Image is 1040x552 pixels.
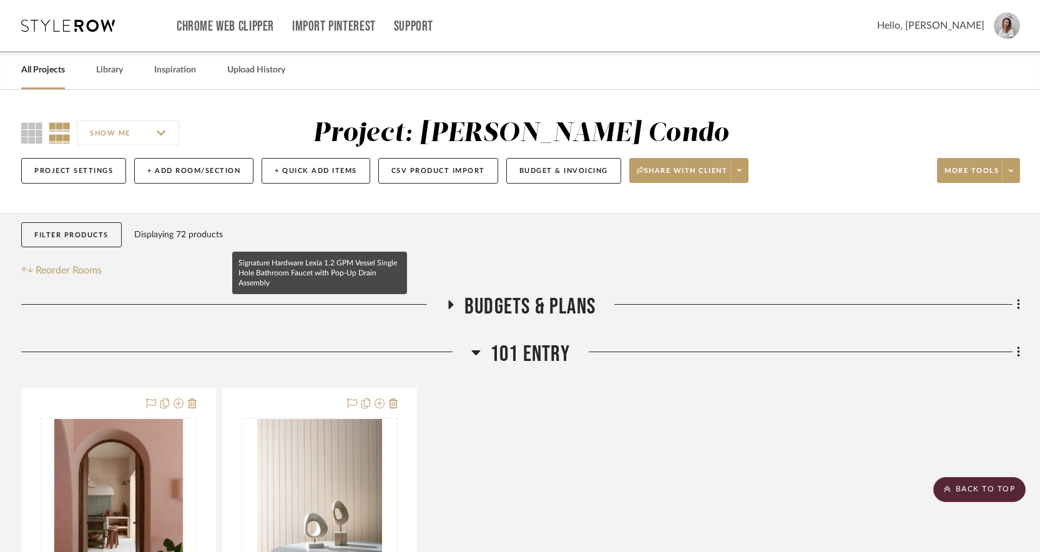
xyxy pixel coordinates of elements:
a: Upload History [227,62,285,79]
a: Support [394,21,433,32]
a: Import Pinterest [292,21,376,32]
button: + Add Room/Section [134,158,253,184]
button: + Quick Add Items [262,158,370,184]
scroll-to-top-button: BACK TO TOP [933,477,1026,502]
span: Hello, [PERSON_NAME] [877,18,984,33]
span: Budgets & Plans [464,293,596,320]
button: CSV Product Import [378,158,498,184]
a: Inspiration [154,62,196,79]
button: Reorder Rooms [21,263,102,278]
button: Budget & Invoicing [506,158,621,184]
a: Library [96,62,123,79]
span: 101 Entry [490,341,570,368]
span: Reorder Rooms [36,263,102,278]
div: Project: [PERSON_NAME] Condo [313,121,729,147]
img: avatar [994,12,1020,39]
button: Share with client [629,158,749,183]
span: More tools [944,166,999,185]
button: More tools [937,158,1020,183]
span: Share with client [637,166,728,185]
a: Chrome Web Clipper [177,21,274,32]
a: All Projects [21,62,65,79]
button: Project Settings [21,158,126,184]
button: Filter Products [21,222,122,248]
div: Displaying 72 products [134,222,223,247]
